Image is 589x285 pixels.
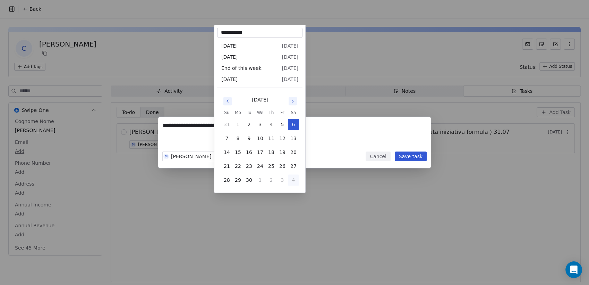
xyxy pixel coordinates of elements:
[221,119,232,130] button: 31
[252,96,268,104] div: [DATE]
[221,76,238,83] span: [DATE]
[277,133,288,144] button: 12
[255,109,266,116] th: Wednesday
[232,133,244,144] button: 8
[288,109,299,116] th: Saturday
[255,133,266,144] button: 10
[255,161,266,172] button: 24
[221,54,238,60] span: [DATE]
[288,147,299,158] button: 20
[282,54,298,60] span: [DATE]
[277,174,288,186] button: 3
[221,161,232,172] button: 21
[244,147,255,158] button: 16
[282,65,298,72] span: [DATE]
[282,42,298,49] span: [DATE]
[221,133,232,144] button: 7
[244,133,255,144] button: 9
[221,42,238,49] span: [DATE]
[255,147,266,158] button: 17
[266,147,277,158] button: 18
[244,109,255,116] th: Tuesday
[266,109,277,116] th: Thursday
[277,161,288,172] button: 26
[277,109,288,116] th: Friday
[232,109,244,116] th: Monday
[288,161,299,172] button: 27
[288,174,299,186] button: 4
[221,109,232,116] th: Sunday
[288,119,299,130] button: 6
[255,174,266,186] button: 1
[221,147,232,158] button: 14
[277,119,288,130] button: 5
[266,133,277,144] button: 11
[277,147,288,158] button: 19
[282,76,298,83] span: [DATE]
[288,133,299,144] button: 13
[244,174,255,186] button: 30
[221,65,262,72] span: End of this week
[232,147,244,158] button: 15
[244,119,255,130] button: 2
[232,174,244,186] button: 29
[223,96,232,106] button: Go to previous month
[266,174,277,186] button: 2
[266,119,277,130] button: 4
[255,119,266,130] button: 3
[266,161,277,172] button: 25
[288,96,298,106] button: Go to next month
[244,161,255,172] button: 23
[232,119,244,130] button: 1
[221,174,232,186] button: 28
[232,161,244,172] button: 22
